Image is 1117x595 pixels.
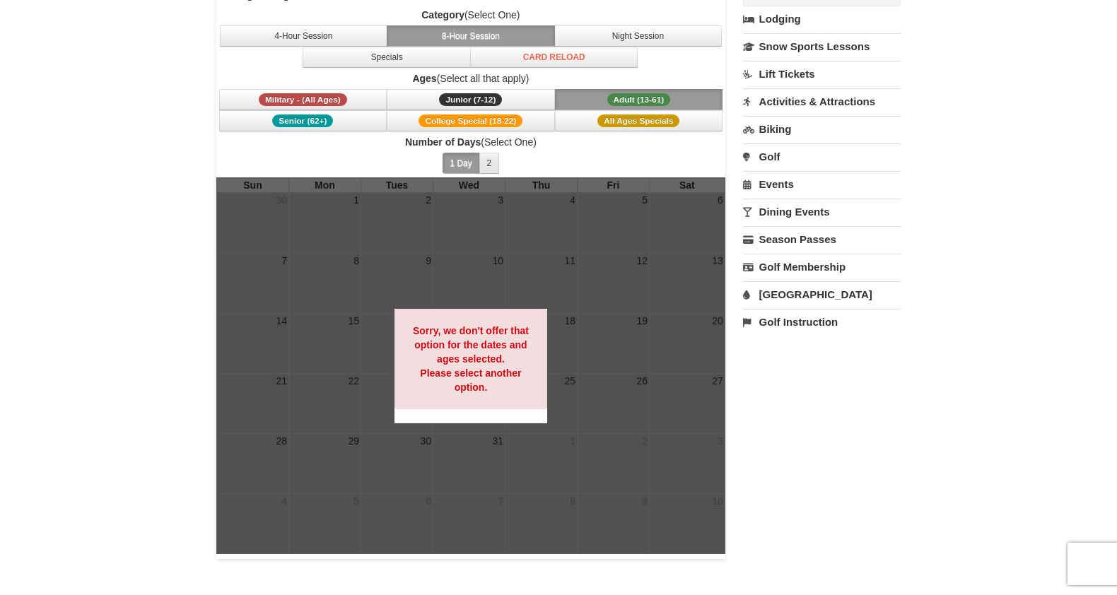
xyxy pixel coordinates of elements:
[743,281,901,307] a: [GEOGRAPHIC_DATA]
[479,153,500,174] button: 2
[216,8,725,22] label: (Select One)
[259,93,347,106] span: Military - (All Ages)
[419,114,522,127] span: College Special (18-22)
[443,153,480,174] button: 1 Day
[421,9,464,20] strong: Category
[743,143,901,170] a: Golf
[555,89,723,110] button: Adult (13-61)
[743,116,901,142] a: Biking
[405,136,481,148] strong: Number of Days
[413,325,529,393] strong: Sorry, we don't offer that option for the dates and ages selected. Please select another option.
[743,199,901,225] a: Dining Events
[555,110,723,131] button: All Ages Specials
[303,47,471,68] button: Specials
[216,71,725,86] label: (Select all that apply)
[216,135,725,149] label: (Select One)
[743,171,901,197] a: Events
[387,25,555,47] button: 8-Hour Session
[743,88,901,114] a: Activities & Attractions
[470,47,638,68] button: Card Reload
[743,226,901,252] a: Season Passes
[743,254,901,280] a: Golf Membership
[743,61,901,87] a: Lift Tickets
[220,25,388,47] button: 4-Hour Session
[387,89,555,110] button: Junior (7-12)
[439,93,502,106] span: Junior (7-12)
[219,89,387,110] button: Military - (All Ages)
[607,93,671,106] span: Adult (13-61)
[387,110,555,131] button: College Special (18-22)
[554,25,723,47] button: Night Session
[219,110,387,131] button: Senior (62+)
[412,73,436,84] strong: Ages
[743,6,901,32] a: Lodging
[743,33,901,59] a: Snow Sports Lessons
[743,309,901,335] a: Golf Instruction
[272,114,333,127] span: Senior (62+)
[597,114,679,127] span: All Ages Specials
